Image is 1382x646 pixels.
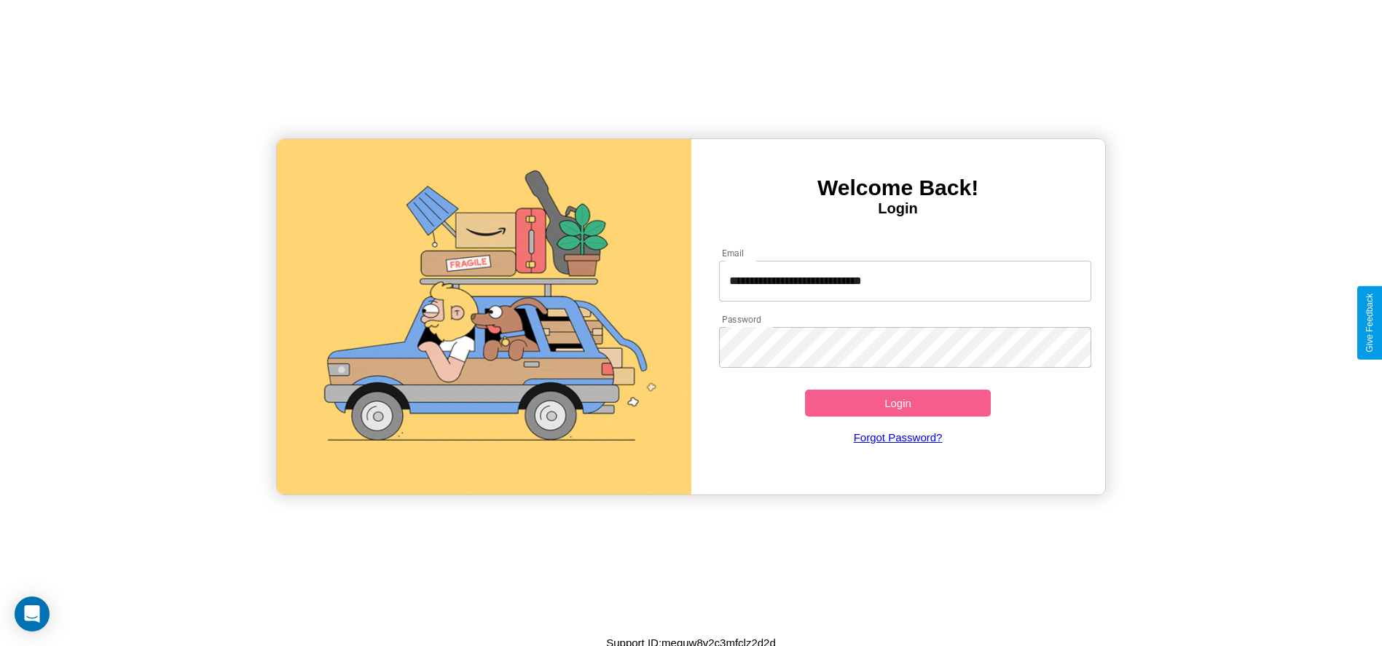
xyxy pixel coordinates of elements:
[277,139,691,495] img: gif
[712,417,1084,458] a: Forgot Password?
[722,313,761,326] label: Password
[722,247,745,259] label: Email
[1365,294,1375,352] div: Give Feedback
[15,596,50,631] div: Open Intercom Messenger
[805,390,992,417] button: Login
[691,200,1105,217] h4: Login
[691,176,1105,200] h3: Welcome Back!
